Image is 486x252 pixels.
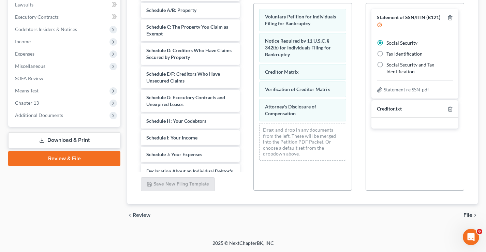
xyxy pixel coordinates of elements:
div: [PERSON_NAME] [30,103,70,110]
span: Lawsuits [15,2,33,8]
button: Help [91,189,136,217]
span: Schedule D: Creditors Who Have Claims Secured by Property [146,47,232,60]
span: Notice Required by 11 U.S.C. § 342(b) for Individuals Filing for Bankruptcy [265,38,331,57]
span: Tax Identification [386,51,423,57]
div: Recent messageProfile image for KellyGood morning, [PERSON_NAME]! Form 201 has been updated now.[... [7,80,130,116]
i: chevron_left [127,212,133,218]
span: Additional Documents [15,112,63,118]
p: How can we help? [14,60,123,72]
div: Statement of Financial Affairs - Payments Made in the Last 90 days [14,171,114,185]
span: Statement re SSN-pdf [384,87,429,92]
span: Statement of SSN/ITIN (B121) [377,14,440,20]
span: Schedule E/F: Creditors Who Have Unsecured Claims [146,71,220,84]
span: Executory Contracts [15,14,59,20]
span: Social Security [386,40,417,46]
span: Schedule A/B: Property [146,7,196,13]
img: logo [14,15,59,22]
span: Schedule J: Your Expenses [146,151,202,157]
a: SOFA Review [10,72,120,85]
p: Hi there! [14,48,123,60]
span: Schedule C: The Property You Claim as Exempt [146,24,228,36]
span: File [463,212,472,218]
button: chevron_left Review [127,212,157,218]
img: Profile image for Emma [99,11,113,25]
div: Send us a messageWe typically reply in a few hours [7,119,130,145]
div: Recent message [14,86,122,93]
span: Home [15,206,30,211]
a: Executory Contracts [10,11,120,23]
div: Statement of Financial Affairs - Payments Made in the Last 90 days [10,168,127,188]
span: Good morning, [PERSON_NAME]! Form 201 has been updated now. [30,97,190,102]
div: Creditor.txt [377,106,402,112]
img: Profile image for James [86,11,100,25]
iframe: Intercom live chat [463,229,479,245]
span: SOFA Review [15,75,43,81]
span: Expenses [15,51,34,57]
div: We typically reply in a few hours [14,132,114,139]
span: Help [108,206,119,211]
span: Verification of Creditor Matrix [265,86,330,92]
span: Creditor Matrix [265,69,299,75]
span: Search for help [14,155,55,162]
div: Send us a message [14,125,114,132]
a: Download & Print [8,132,120,148]
div: Profile image for KellyGood morning, [PERSON_NAME]! Form 201 has been updated now.[PERSON_NAME]•[... [7,90,129,116]
img: Profile image for Kelly [14,96,28,110]
span: 6 [477,229,482,234]
span: Means Test [15,88,39,93]
span: Declaration About an Individual Debtor's Schedules [146,168,233,181]
button: Messages [45,189,91,217]
span: Miscellaneous [15,63,45,69]
img: Profile image for Lindsey [73,11,87,25]
span: Income [15,39,31,44]
span: Messages [57,206,80,211]
a: Review & File [8,151,120,166]
span: Schedule H: Your Codebtors [146,118,206,124]
div: Drag-and-drop in any documents from the left. These will be merged into the Petition PDF Packet. ... [259,123,346,161]
span: Schedule G: Executory Contracts and Unexpired Leases [146,94,225,107]
span: Voluntary Petition for Individuals Filing for Bankruptcy [265,14,336,26]
span: Schedule I: Your Income [146,135,197,140]
span: Social Security and Tax Identification [386,62,434,74]
span: Chapter 13 [15,100,39,106]
button: Save New Filing Template [141,177,215,192]
div: • [DATE] [71,103,90,110]
div: 2025 © NextChapterBK, INC [49,240,438,252]
i: chevron_right [472,212,478,218]
span: Codebtors Insiders & Notices [15,26,77,32]
button: Search for help [10,152,127,165]
div: Close [117,11,130,23]
span: Attorney's Disclosure of Compensation [265,104,316,116]
span: Review [133,212,150,218]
